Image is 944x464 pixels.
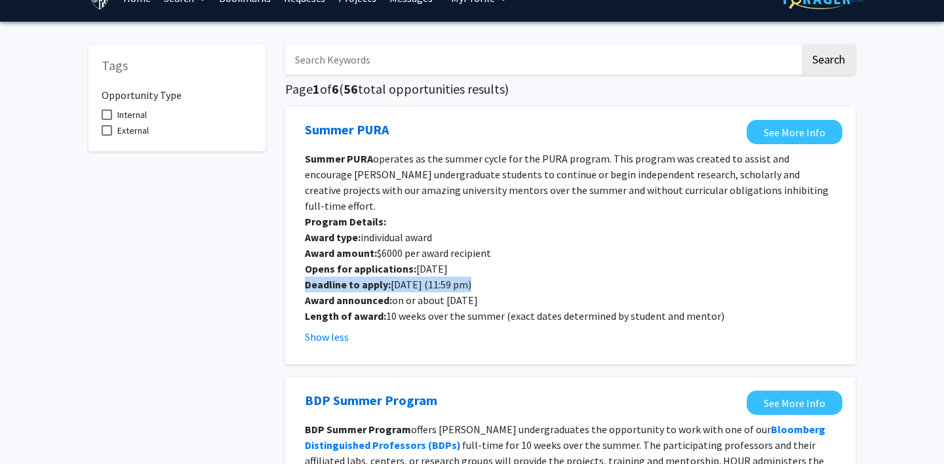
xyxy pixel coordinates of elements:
[313,81,320,97] span: 1
[305,308,836,324] p: 10 weeks over the summer (exact dates determined by student and mentor)
[285,81,855,97] h5: Page of ( total opportunities results)
[305,261,836,277] p: [DATE]
[305,262,416,275] strong: Opens for applications:
[305,278,391,291] strong: Deadline to apply:
[10,405,56,454] iframe: Chat
[305,423,411,436] strong: BDP Summer Program
[305,120,389,140] a: Opens in a new tab
[285,45,800,75] input: Search Keywords
[305,329,349,345] button: Show less
[117,123,149,138] span: External
[305,245,836,261] p: $6000 per award recipient
[305,246,377,260] strong: Award amount:
[305,152,829,212] span: operates as the summer cycle for the PURA program. This program was created to assist and encoura...
[305,215,386,228] strong: Program Details:
[305,294,392,307] strong: Award announced:
[305,152,373,165] strong: Summer PURA
[305,229,836,245] p: individual award
[117,107,147,123] span: Internal
[747,391,842,415] a: Opens in a new tab
[305,277,836,292] p: [DATE] (11:59 pm)
[344,81,358,97] span: 56
[102,58,252,73] h5: Tags
[332,81,339,97] span: 6
[102,79,252,102] h6: Opportunity Type
[802,45,855,75] button: Search
[305,309,386,322] strong: Length of award:
[747,120,842,144] a: Opens in a new tab
[305,231,361,244] strong: Award type:
[305,391,437,410] a: Opens in a new tab
[305,292,836,308] p: on or about [DATE]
